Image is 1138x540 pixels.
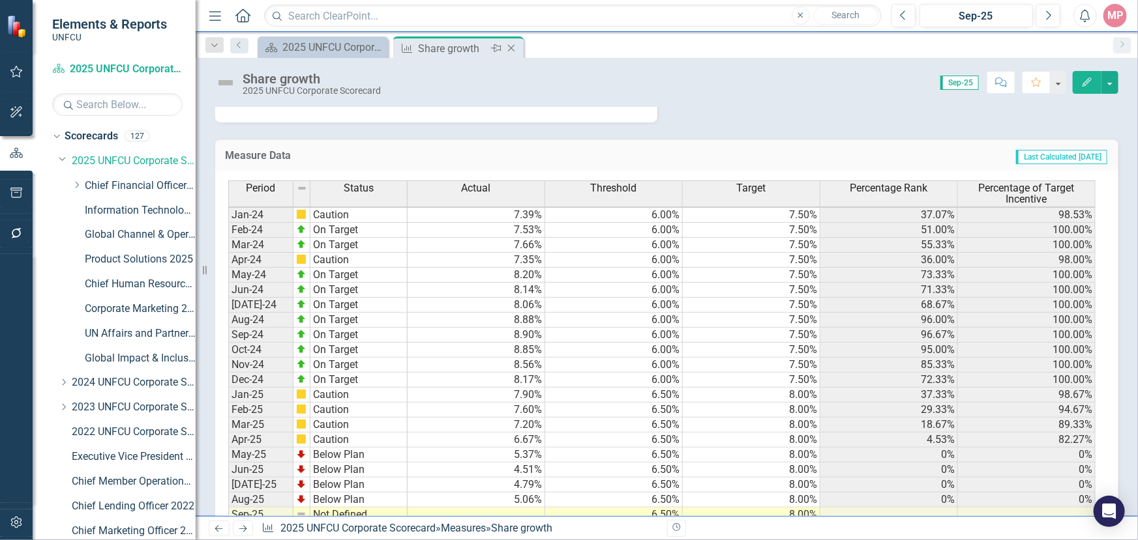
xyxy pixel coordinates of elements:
[296,254,307,264] img: cBAA0RP0Y6D5n+AAAAAElFTkSuQmCC
[545,433,683,448] td: 6.50%
[683,418,820,433] td: 8.00%
[545,298,683,313] td: 6.00%
[296,509,307,519] img: 8DAGhfEEPCf229AAAAAElFTkSuQmCC
[310,253,408,268] td: Caution
[958,268,1096,283] td: 100.00%
[297,183,307,193] img: 8DAGhfEEPCf229AAAAAElFTkSuQmCC
[228,492,293,507] td: Aug-25
[683,238,820,253] td: 7.50%
[72,524,196,539] a: Chief Marketing Officer 2022
[408,207,545,223] td: 7.39%
[228,328,293,343] td: Sep-24
[215,72,236,93] img: Not Defined
[228,253,293,268] td: Apr-24
[545,448,683,462] td: 6.50%
[408,477,545,492] td: 4.79%
[296,329,307,339] img: zOikAAAAAElFTkSuQmCC
[228,388,293,403] td: Jan-25
[820,207,958,223] td: 37.07%
[72,449,196,464] a: Executive Vice President 2022
[1016,150,1107,164] span: Last Calculated [DATE]
[958,448,1096,462] td: 0%
[296,419,307,429] img: cBAA0RP0Y6D5n+AAAAAElFTkSuQmCC
[820,313,958,328] td: 96.00%
[296,479,307,489] img: TnMDeAgwAPMxUmUi88jYAAAAAElFTkSuQmCC
[820,403,958,418] td: 29.33%
[683,433,820,448] td: 8.00%
[683,462,820,477] td: 8.00%
[408,418,545,433] td: 7.20%
[65,129,118,144] a: Scorecards
[85,178,196,193] a: Chief Financial Officer 2025
[683,313,820,328] td: 7.50%
[228,433,293,448] td: Apr-25
[958,492,1096,507] td: 0%
[545,238,683,253] td: 6.00%
[545,492,683,507] td: 6.50%
[7,15,29,38] img: ClearPoint Strategy
[408,358,545,373] td: 8.56%
[958,433,1096,448] td: 82.27%
[850,182,928,194] span: Percentage Rank
[408,328,545,343] td: 8.90%
[228,283,293,298] td: Jun-24
[820,253,958,268] td: 36.00%
[264,5,881,27] input: Search ClearPoint...
[85,302,196,317] a: Corporate Marketing 2025
[820,298,958,313] td: 68.67%
[683,373,820,388] td: 7.50%
[408,268,545,283] td: 8.20%
[958,238,1096,253] td: 100.00%
[958,298,1096,313] td: 100.00%
[125,131,150,142] div: 127
[243,72,381,86] div: Share growth
[545,418,683,433] td: 6.50%
[228,268,293,283] td: May-24
[683,253,820,268] td: 7.50%
[683,223,820,238] td: 7.50%
[683,448,820,462] td: 8.00%
[344,182,374,194] span: Status
[545,283,683,298] td: 6.00%
[296,299,307,309] img: zOikAAAAAElFTkSuQmCC
[228,477,293,492] td: [DATE]-25
[1103,4,1127,27] div: MP
[228,418,293,433] td: Mar-25
[310,462,408,477] td: Below Plan
[958,253,1096,268] td: 98.00%
[491,522,552,534] div: Share growth
[261,39,385,55] a: 2025 UNFCU Corporate Balanced Scorecard
[683,507,820,522] td: 8.00%
[310,477,408,492] td: Below Plan
[72,499,196,514] a: Chief Lending Officer 2022
[262,521,657,536] div: » »
[296,464,307,474] img: TnMDeAgwAPMxUmUi88jYAAAAAElFTkSuQmCC
[85,326,196,341] a: UN Affairs and Partnerships 2025
[85,203,196,218] a: Information Technology & Security 2025
[243,86,381,96] div: 2025 UNFCU Corporate Scorecard
[408,223,545,238] td: 7.53%
[296,239,307,249] img: zOikAAAAAElFTkSuQmCC
[228,373,293,388] td: Dec-24
[831,10,860,20] span: Search
[683,268,820,283] td: 7.50%
[228,313,293,328] td: Aug-24
[924,8,1029,24] div: Sep-25
[52,93,183,116] input: Search Below...
[961,182,1092,205] span: Percentage of Target Incentive
[310,507,408,522] td: Not Defined
[820,388,958,403] td: 37.33%
[683,403,820,418] td: 8.00%
[228,343,293,358] td: Oct-24
[820,448,958,462] td: 0%
[545,268,683,283] td: 6.00%
[958,418,1096,433] td: 89.33%
[72,400,196,415] a: 2023 UNFCU Corporate Scorecard
[296,434,307,444] img: cBAA0RP0Y6D5n+AAAAAElFTkSuQmCC
[820,373,958,388] td: 72.33%
[820,343,958,358] td: 95.00%
[228,358,293,373] td: Nov-24
[820,328,958,343] td: 96.67%
[310,403,408,418] td: Caution
[958,477,1096,492] td: 0%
